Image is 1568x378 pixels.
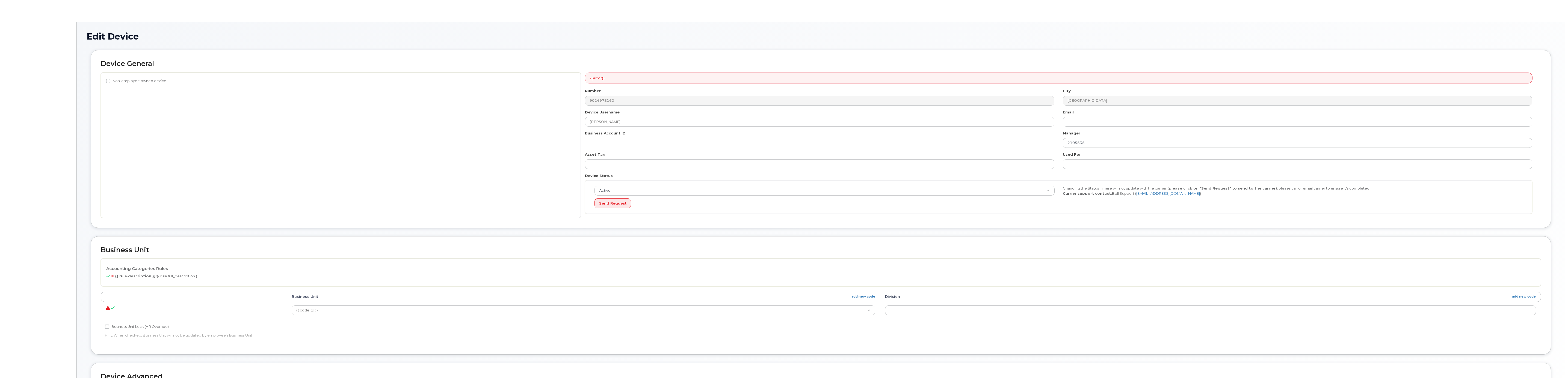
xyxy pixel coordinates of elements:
h1: Edit Device [87,32,1555,41]
h2: Device General [101,60,1541,68]
a: add new code [1512,294,1536,299]
a: [EMAIL_ADDRESS][DOMAIN_NAME] [1136,191,1200,196]
th: Business Unit [287,292,880,302]
p: {{ rule.full_description }} [106,274,1536,279]
label: Manager [1063,131,1080,136]
button: Send Request [594,198,631,208]
h4: Accounting Categories Rules [106,266,1536,271]
label: Email [1063,110,1074,115]
label: Number [585,88,601,94]
input: Select manager [1063,138,1532,148]
p: Hint: When checked, Business Unit will not be updated by employee's Business Unit [105,333,1057,338]
div: {{error}} [585,73,1533,84]
label: City [1063,88,1071,94]
label: Device Status [585,173,613,178]
b: {{ rule.description }}: [115,274,157,278]
strong: (please click on "Send Request" to send to the carrier) [1167,186,1277,190]
a: add new code [851,294,875,299]
strong: Carrier support contact: [1063,191,1112,196]
input: Business Unit Lock (HR Override) [105,325,109,329]
input: Non-employee owned device [106,79,110,83]
label: Non-employee owned device [106,78,166,84]
th: Division [880,292,1541,302]
div: Changing the Status in here will not update with the carrier, , please call or email carrier to e... [1059,186,1527,196]
h2: Business Unit [101,246,1541,254]
label: Asset Tag [585,152,605,157]
label: Device Username [585,110,620,115]
i: {{ unit.errors.join('. ') }} [106,308,110,308]
label: Business Account ID [585,131,626,136]
label: Used For [1063,152,1081,157]
label: Business Unit Lock (HR Override) [105,323,169,330]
